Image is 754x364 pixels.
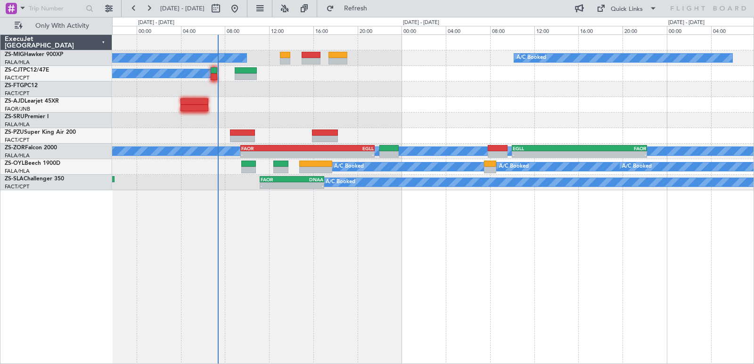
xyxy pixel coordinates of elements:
[5,52,24,57] span: ZS-MIG
[307,152,374,157] div: -
[403,19,439,27] div: [DATE] - [DATE]
[5,176,64,182] a: ZS-SLAChallenger 350
[623,26,667,34] div: 20:00
[402,26,446,34] div: 00:00
[578,26,623,34] div: 16:00
[241,152,308,157] div: -
[5,90,29,97] a: FACT/CPT
[446,26,490,34] div: 04:00
[336,5,376,12] span: Refresh
[5,114,25,120] span: ZS-SRU
[5,105,30,113] a: FAOR/JNB
[513,152,580,157] div: -
[25,23,99,29] span: Only With Activity
[261,177,292,182] div: FAOR
[181,26,225,34] div: 04:00
[137,26,181,34] div: 00:00
[5,83,24,89] span: ZS-FTG
[241,146,308,151] div: FAOR
[490,26,534,34] div: 08:00
[29,1,83,16] input: Trip Number
[261,183,292,188] div: -
[580,152,647,157] div: -
[358,26,402,34] div: 20:00
[5,98,59,104] a: ZS-AJDLearjet 45XR
[5,114,49,120] a: ZS-SRUPremier I
[622,160,652,174] div: A/C Booked
[307,146,374,151] div: EGLL
[5,129,76,135] a: ZS-PZUSuper King Air 200
[534,26,579,34] div: 12:00
[160,4,205,13] span: [DATE] - [DATE]
[5,137,29,144] a: FACT/CPT
[668,19,705,27] div: [DATE] - [DATE]
[5,98,25,104] span: ZS-AJD
[313,26,358,34] div: 16:00
[292,177,323,182] div: DNAA
[5,152,30,159] a: FALA/HLA
[138,19,174,27] div: [DATE] - [DATE]
[513,146,580,151] div: EGLL
[5,67,23,73] span: ZS-CJT
[322,1,378,16] button: Refresh
[5,67,49,73] a: ZS-CJTPC12/47E
[5,83,38,89] a: ZS-FTGPC12
[5,168,30,175] a: FALA/HLA
[5,145,25,151] span: ZS-ZOR
[611,5,643,14] div: Quick Links
[499,160,529,174] div: A/C Booked
[5,145,57,151] a: ZS-ZORFalcon 2000
[5,121,30,128] a: FALA/HLA
[292,183,323,188] div: -
[92,26,137,34] div: 20:00
[225,26,269,34] div: 08:00
[5,183,29,190] a: FACT/CPT
[5,176,24,182] span: ZS-SLA
[5,74,29,81] a: FACT/CPT
[5,161,60,166] a: ZS-OYLBeech 1900D
[667,26,711,34] div: 00:00
[10,18,102,33] button: Only With Activity
[326,175,355,189] div: A/C Booked
[5,161,25,166] span: ZS-OYL
[5,129,24,135] span: ZS-PZU
[580,146,647,151] div: FAOR
[5,52,63,57] a: ZS-MIGHawker 900XP
[334,160,364,174] div: A/C Booked
[5,59,30,66] a: FALA/HLA
[269,26,313,34] div: 12:00
[592,1,662,16] button: Quick Links
[516,51,546,65] div: A/C Booked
